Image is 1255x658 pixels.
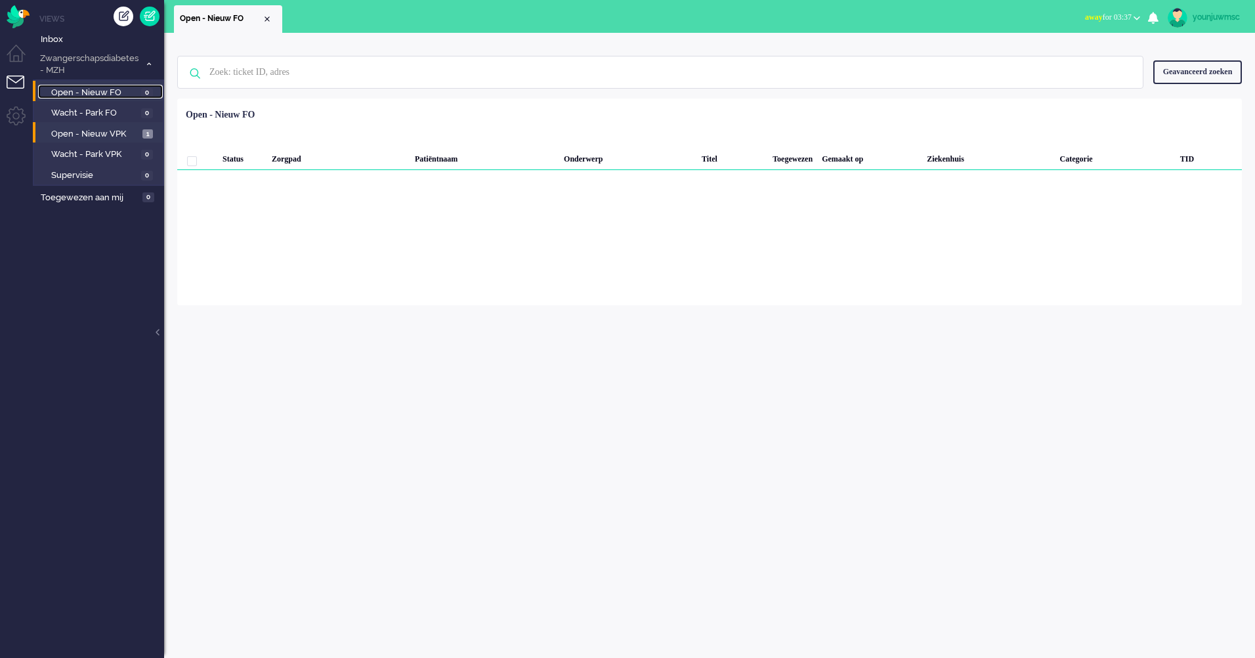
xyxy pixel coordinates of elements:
a: Wacht - Park FO 0 [38,105,163,120]
span: 0 [141,88,153,98]
span: Open - Nieuw FO [51,87,138,99]
span: 0 [141,150,153,160]
img: ic-search-icon.svg [178,56,212,91]
div: Creëer ticket [114,7,133,26]
span: 0 [141,108,153,118]
a: Toegewezen aan mij 0 [38,190,164,204]
li: awayfor 03:37 [1077,4,1148,33]
span: Open - Nieuw FO [180,13,262,24]
span: Wacht - Park VPK [51,148,138,161]
div: Gemaakt op [817,144,922,170]
a: Supervisie 0 [38,167,163,182]
div: Categorie [1055,144,1176,170]
span: Inbox [41,33,164,46]
a: younjuwmsc [1165,8,1242,28]
div: Geavanceerd zoeken [1153,60,1242,83]
li: Admin menu [7,106,36,136]
a: Quick Ticket [140,7,160,26]
div: Status [218,144,267,170]
a: Omnidesk [7,9,30,18]
span: 0 [141,171,153,181]
li: Views [39,13,164,24]
li: View [174,5,282,33]
img: flow_omnibird.svg [7,5,30,28]
a: Inbox [38,32,164,46]
input: Zoek: ticket ID, adres [200,56,1125,88]
div: Titel [697,144,768,170]
div: Zorgpad [267,144,377,170]
a: Open - Nieuw VPK 1 [38,126,163,141]
div: TID [1176,144,1242,170]
a: Wacht - Park VPK 0 [38,146,163,161]
button: awayfor 03:37 [1077,8,1148,27]
li: Dashboard menu [7,45,36,74]
div: Close tab [262,14,272,24]
span: Supervisie [51,169,138,182]
li: Tickets menu [7,76,36,105]
div: Ziekenhuis [922,144,1055,170]
div: Patiëntnaam [410,144,559,170]
div: Onderwerp [559,144,697,170]
div: Open - Nieuw FO [186,108,255,121]
span: Zwangerschapsdiabetes - MZH [38,53,140,77]
span: away [1085,12,1103,22]
div: younjuwmsc [1193,11,1242,24]
span: 1 [142,129,153,139]
img: avatar [1168,8,1187,28]
a: Open - Nieuw FO 0 [38,85,163,99]
div: Toegewezen [768,144,817,170]
span: for 03:37 [1085,12,1132,22]
span: 0 [142,192,154,202]
span: Open - Nieuw VPK [51,128,139,141]
span: Toegewezen aan mij [41,192,138,204]
span: Wacht - Park FO [51,107,138,120]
